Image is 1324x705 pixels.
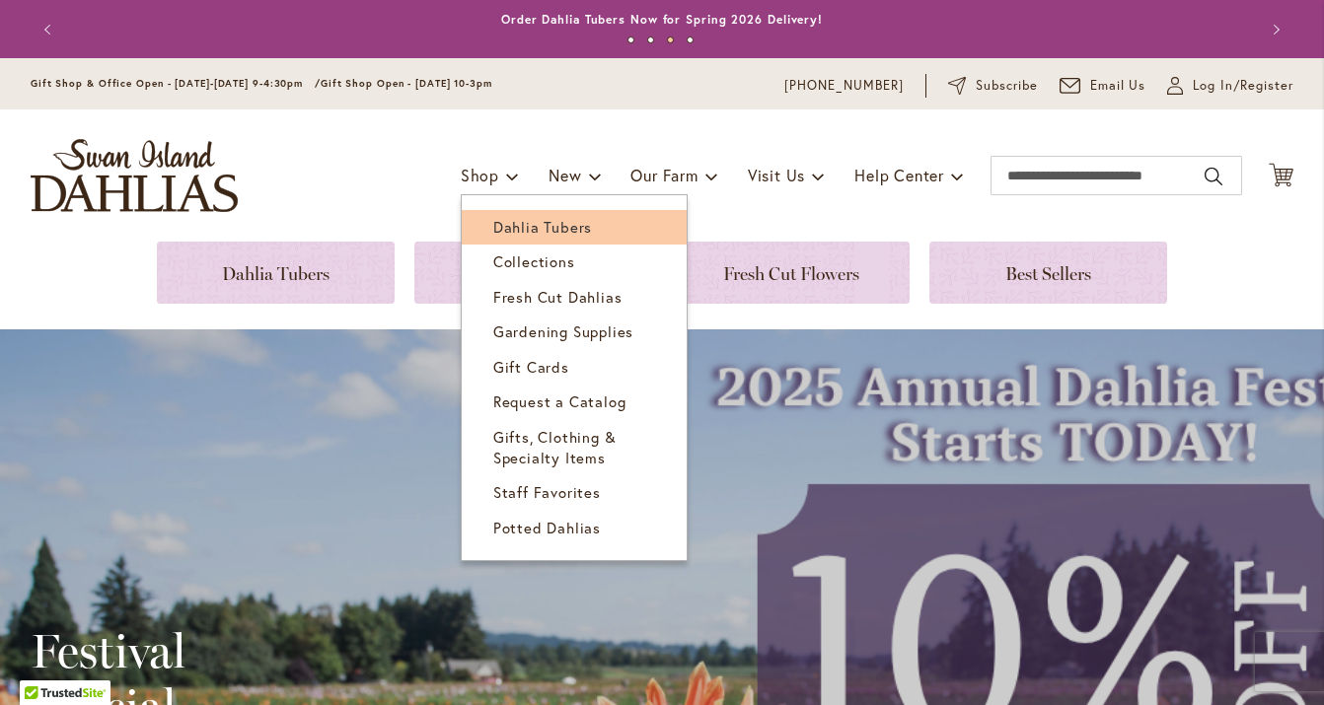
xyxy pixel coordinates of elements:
[493,321,633,341] span: Gardening Supplies
[687,36,694,43] button: 4 of 4
[493,217,592,237] span: Dahlia Tubers
[948,76,1038,96] a: Subscribe
[501,12,823,27] a: Order Dahlia Tubers Now for Spring 2026 Delivery!
[1060,76,1146,96] a: Email Us
[1167,76,1293,96] a: Log In/Register
[1254,10,1293,49] button: Next
[667,36,674,43] button: 3 of 4
[493,287,623,307] span: Fresh Cut Dahlias
[31,77,321,90] span: Gift Shop & Office Open - [DATE]-[DATE] 9-4:30pm /
[31,139,238,212] a: store logo
[493,427,617,467] span: Gifts, Clothing & Specialty Items
[647,36,654,43] button: 2 of 4
[321,77,492,90] span: Gift Shop Open - [DATE] 10-3pm
[854,165,944,185] span: Help Center
[461,165,499,185] span: Shop
[1090,76,1146,96] span: Email Us
[549,165,581,185] span: New
[493,518,601,537] span: Potted Dahlias
[784,76,904,96] a: [PHONE_NUMBER]
[31,10,70,49] button: Previous
[493,482,601,502] span: Staff Favorites
[462,350,687,385] a: Gift Cards
[630,165,698,185] span: Our Farm
[976,76,1038,96] span: Subscribe
[748,165,805,185] span: Visit Us
[493,391,626,411] span: Request a Catalog
[627,36,634,43] button: 1 of 4
[493,251,575,271] span: Collections
[1193,76,1293,96] span: Log In/Register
